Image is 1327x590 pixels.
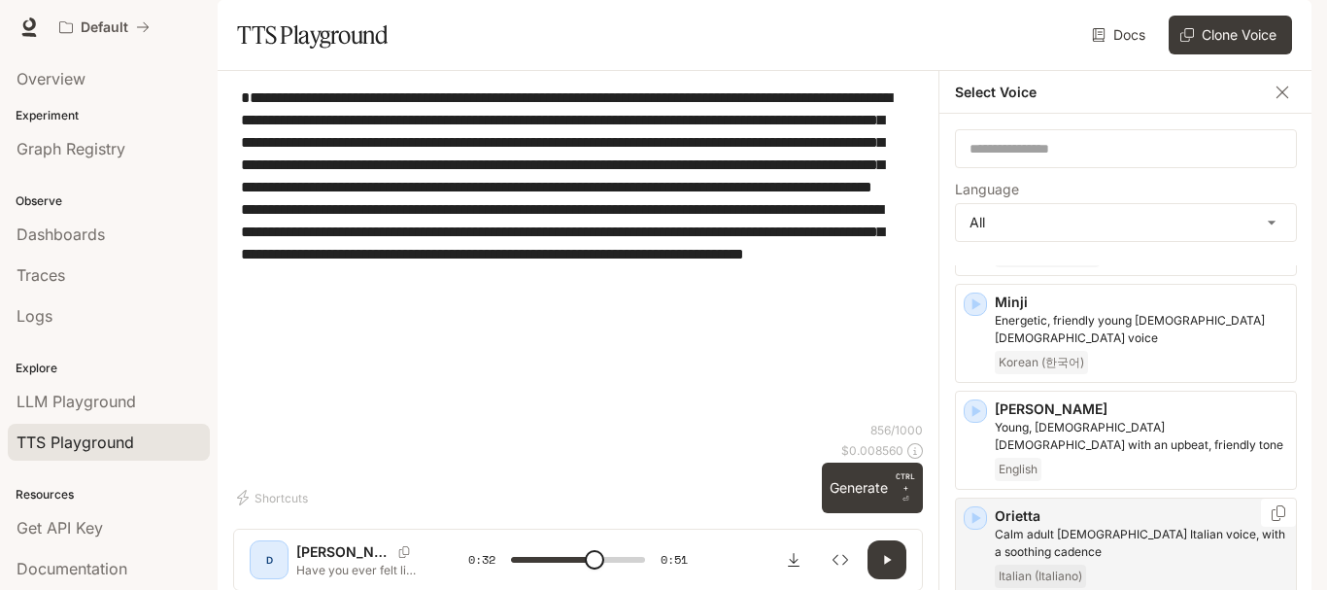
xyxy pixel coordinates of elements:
p: [PERSON_NAME] [995,399,1288,419]
p: Orietta [995,506,1288,526]
span: Italian (Italiano) [995,565,1086,588]
button: Copy Voice ID [391,546,418,558]
div: D [254,544,285,575]
div: All [956,204,1296,241]
p: Calm adult female Italian voice, with a soothing cadence [995,526,1288,561]
span: English [995,458,1041,481]
a: Docs [1088,16,1153,54]
button: All workspaces [51,8,158,47]
p: Language [955,183,1019,196]
button: Copy Voice ID [1269,505,1288,521]
p: [PERSON_NAME] [296,542,391,562]
p: CTRL + [896,470,915,494]
button: Shortcuts [233,482,316,513]
span: 0:32 [468,550,495,570]
span: 0:51 [661,550,688,570]
p: Minji [995,293,1288,312]
p: Default [81,19,128,36]
p: ⏎ [896,470,915,505]
span: Korean (한국어) [995,351,1088,374]
p: Have you ever felt like you're stuck in a loop? As if every day is just a copy of the one before?... [296,562,422,578]
button: Inspect [821,540,860,579]
button: GenerateCTRL +⏎ [822,463,923,513]
h1: TTS Playground [237,16,388,54]
button: Download audio [774,540,813,579]
p: Young, British female with an upbeat, friendly tone [995,419,1288,454]
button: Clone Voice [1169,16,1292,54]
p: Energetic, friendly young Korean female voice [995,312,1288,347]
